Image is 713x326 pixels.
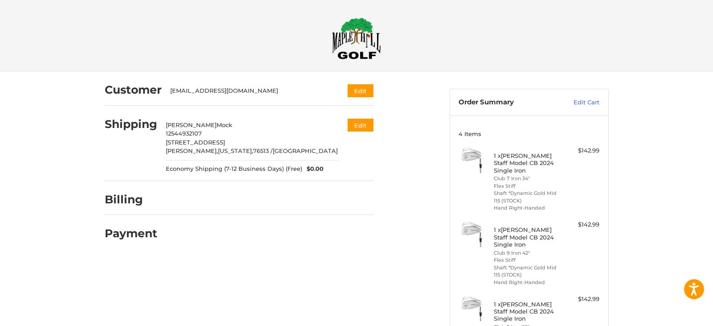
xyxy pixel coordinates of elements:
li: Hand Right-Handed [494,279,562,286]
a: Edit Cart [554,98,599,107]
span: $0.00 [302,165,324,173]
span: [PERSON_NAME] [166,121,217,128]
iframe: Google Customer Reviews [639,302,713,326]
h4: 1 x [PERSON_NAME] Staff Model CB 2024 Single Iron [494,152,562,174]
h4: 1 x [PERSON_NAME] Staff Model CB 2024 Single Iron [494,301,562,322]
button: Edit [348,84,373,97]
li: Club 9 Iron 42° [494,249,562,257]
h3: Order Summary [459,98,554,107]
li: Club 7 Iron 34° [494,175,562,182]
div: [EMAIL_ADDRESS][DOMAIN_NAME] [170,87,330,95]
li: Shaft *Dynamic Gold Mid 115 (STOCK) [494,264,562,279]
h2: Customer [105,83,162,97]
div: $142.99 [564,146,599,155]
span: Economy Shipping (7-12 Business Days) (Free) [166,165,302,173]
span: 12544932107 [166,130,202,137]
li: Hand Right-Handed [494,204,562,212]
span: [US_STATE], [218,147,253,154]
h4: 1 x [PERSON_NAME] Staff Model CB 2024 Single Iron [494,226,562,248]
button: Edit [348,119,373,132]
h2: Billing [105,193,157,206]
h3: 4 Items [459,130,599,137]
img: Maple Hill Golf [332,17,381,59]
h2: Shipping [105,117,157,131]
li: Shaft *Dynamic Gold Mid 115 (STOCK) [494,190,562,204]
span: 76513 / [253,147,273,154]
div: $142.99 [564,295,599,304]
div: $142.99 [564,220,599,229]
span: [STREET_ADDRESS] [166,139,225,146]
span: [PERSON_NAME], [166,147,218,154]
li: Flex Stiff [494,256,562,264]
li: Flex Stiff [494,182,562,190]
h2: Payment [105,227,157,240]
span: Mock [217,121,232,128]
span: [GEOGRAPHIC_DATA] [273,147,338,154]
